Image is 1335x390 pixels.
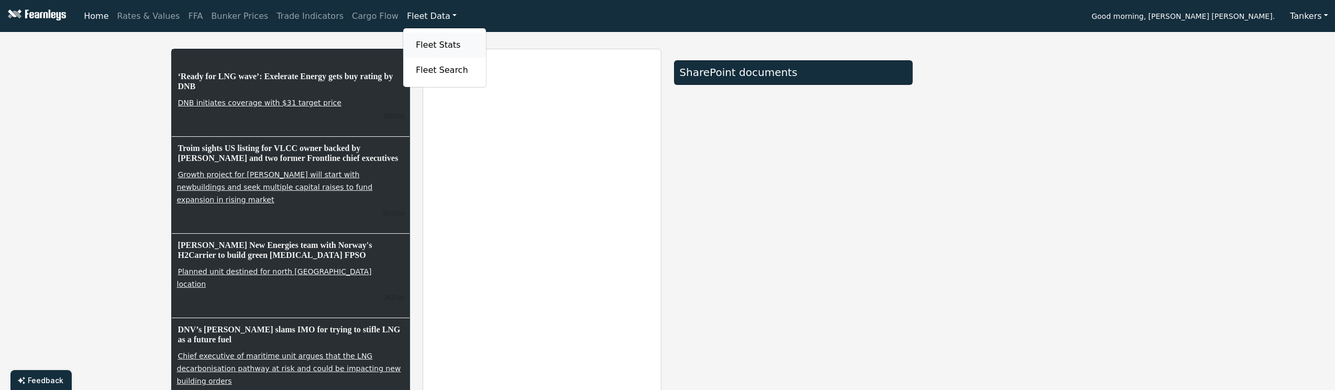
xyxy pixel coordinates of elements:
[177,266,372,289] a: Planned unit destined for north [GEOGRAPHIC_DATA] location
[177,142,404,164] h6: Troim sights US listing for VLCC owner backed by [PERSON_NAME] and two former Frontline chief exe...
[5,9,66,23] img: Fearnleys Logo
[382,112,404,120] small: 11/09/2025, 08:34:18
[177,70,404,92] h6: ‘Ready for LNG wave’: Exelerate Energy gets buy rating by DNB
[348,6,403,27] a: Cargo Flow
[177,323,404,345] h6: DNV’s [PERSON_NAME] slams IMO for trying to stifle LNG as a future fuel
[177,351,401,386] a: Chief executive of maritime unit argues that the LNG decarbonisation pathway at risk and could be...
[403,28,487,88] div: Fleet Data
[177,239,404,261] h6: [PERSON_NAME] New Energies team with Norway's H2Carrier to build green [MEDICAL_DATA] FPSO
[1283,6,1335,26] button: Tankers
[412,60,478,81] a: Fleet Search
[382,293,404,301] small: 11/09/2025, 07:16:31
[113,6,184,27] a: Rates & Values
[680,66,907,79] div: SharePoint documents
[184,6,207,27] a: FFA
[177,169,373,205] a: Growth project for [PERSON_NAME] will start with newbuildings and seek multiple capital raises to...
[412,35,478,56] a: Fleet Stats
[403,32,486,58] a: Fleet Stats
[403,58,486,83] a: Fleet Search
[272,6,348,27] a: Trade Indicators
[382,209,404,217] small: 11/09/2025, 07:23:12
[1091,8,1275,26] span: Good morning, [PERSON_NAME] [PERSON_NAME].
[207,6,272,27] a: Bunker Prices
[80,6,113,27] a: Home
[403,6,461,27] a: Fleet Data
[177,97,343,108] a: DNB initiates coverage with $31 target price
